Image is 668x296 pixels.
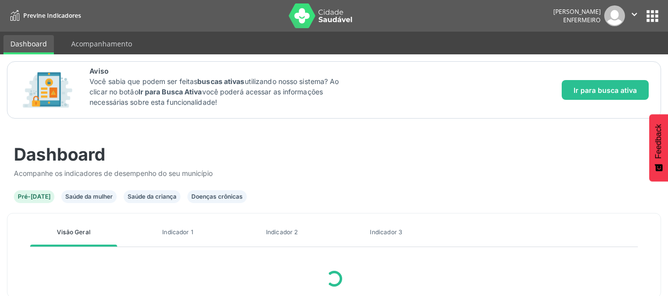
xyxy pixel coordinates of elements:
div: Doenças crônicas [191,192,243,201]
div: Acompanhe os indicadores de desempenho do seu município [14,168,654,178]
button: apps [644,7,661,25]
div: Saúde da mulher [65,192,113,201]
span: Previne Indicadores [23,11,81,20]
strong: Ir para Busca Ativa [138,87,202,96]
i:  [629,9,640,20]
img: img [604,5,625,26]
a: Indicador 2 [238,224,325,241]
a: Visão Geral [30,224,117,241]
button:  [625,5,644,26]
div: Pré-[DATE] [18,192,50,201]
a: Dashboard [3,35,54,54]
button: Feedback - Mostrar pesquisa [649,114,668,181]
strong: buscas ativas [197,77,244,85]
span: Ir para busca ativa [574,85,637,95]
span: Feedback [654,124,663,159]
button: Ir para busca ativa [562,80,649,100]
div: Dashboard [14,144,654,165]
a: Indicador 3 [343,224,430,241]
a: Acompanhamento [64,35,139,52]
p: Você sabia que podem ser feitas utilizando nosso sistema? Ao clicar no botão você poderá acessar ... [89,76,351,107]
span: Aviso [89,66,351,76]
a: Indicador 1 [134,224,222,241]
a: Previne Indicadores [7,7,81,24]
span: Enfermeiro [563,16,601,24]
div: Saúde da criança [128,192,177,201]
div: [PERSON_NAME] [553,7,601,16]
img: Imagem de CalloutCard [19,68,76,112]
